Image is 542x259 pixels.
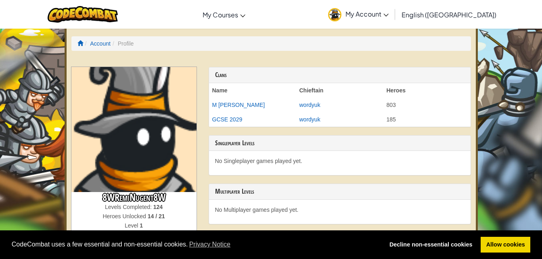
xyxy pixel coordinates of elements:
li: Profile [111,40,134,48]
span: My Account [345,10,389,18]
th: Name [209,83,296,98]
a: English ([GEOGRAPHIC_DATA]) [398,4,500,25]
a: deny cookies [384,237,478,253]
strong: 14 / 21 [148,213,165,219]
h3: Clans [215,71,465,79]
span: My Courses [203,10,238,19]
th: Chieftain [296,83,383,98]
img: avatar [328,8,341,21]
a: GCSE 2029 [212,116,243,123]
a: M [PERSON_NAME] [212,102,265,108]
span: CodeCombat uses a few essential and non-essential cookies. [12,238,378,251]
a: learn more about cookies [188,238,232,251]
a: My Courses [199,4,249,25]
td: 803 [383,98,471,112]
th: Heroes [383,83,471,98]
strong: 1 [140,222,143,229]
span: Heroes Unlocked [103,213,147,219]
p: No Singleplayer games played yet. [215,157,465,165]
a: wordyuk [299,102,320,108]
span: Levels Completed: [105,204,153,210]
a: wordyuk [299,116,320,123]
strong: 124 [153,204,163,210]
span: Level [125,222,140,229]
a: Account [90,40,111,47]
td: 185 [383,112,471,127]
p: No Multiplayer games played yet. [215,206,465,214]
a: My Account [324,2,393,27]
h3: Multiplayer Levels [215,188,465,195]
img: CodeCombat logo [48,6,118,23]
h3: Singleplayer Levels [215,140,465,147]
h3: 8WRemiNugent8W [71,192,197,203]
span: English ([GEOGRAPHIC_DATA]) [402,10,496,19]
a: allow cookies [481,237,530,253]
